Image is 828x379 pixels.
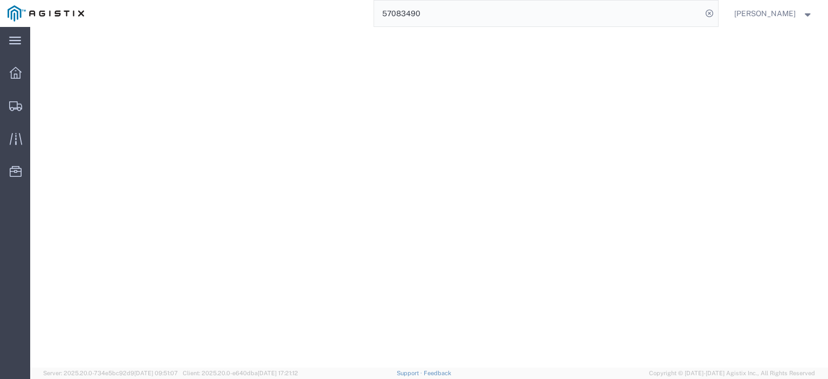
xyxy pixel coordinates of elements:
[734,8,796,19] span: Jesse Jordan
[134,370,178,376] span: [DATE] 09:51:07
[424,370,451,376] a: Feedback
[734,7,813,20] button: [PERSON_NAME]
[397,370,424,376] a: Support
[30,27,828,368] iframe: FS Legacy Container
[649,369,815,378] span: Copyright © [DATE]-[DATE] Agistix Inc., All Rights Reserved
[374,1,702,26] input: Search for shipment number, reference number
[258,370,298,376] span: [DATE] 17:21:12
[8,5,84,22] img: logo
[183,370,298,376] span: Client: 2025.20.0-e640dba
[43,370,178,376] span: Server: 2025.20.0-734e5bc92d9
